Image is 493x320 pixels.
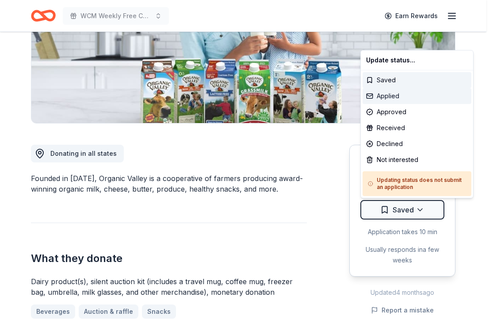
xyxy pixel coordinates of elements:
[363,152,471,168] div: Not interested
[363,136,471,152] div: Declined
[80,11,151,21] span: WCM Weekly Free Community Bingo [GEOGRAPHIC_DATA] [US_STATE]
[363,52,471,68] div: Update status...
[368,177,466,191] h5: Updating status does not submit an application
[363,72,471,88] div: Saved
[363,88,471,104] div: Applied
[363,120,471,136] div: Received
[363,104,471,120] div: Approved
